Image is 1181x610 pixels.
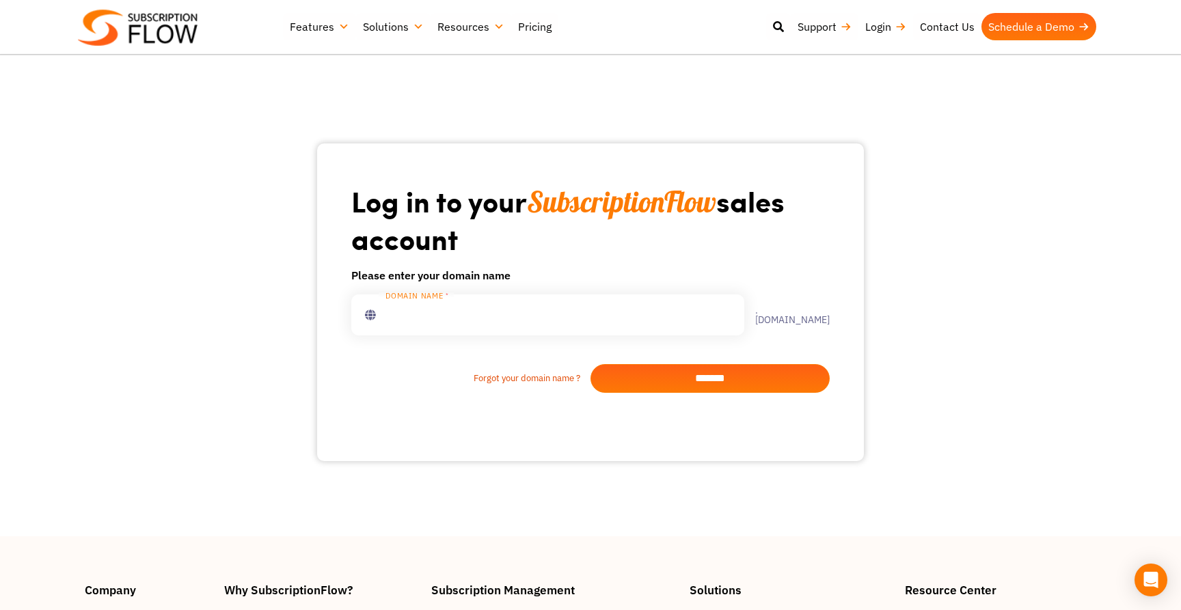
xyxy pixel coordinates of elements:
h1: Log in to your sales account [351,183,830,256]
a: Login [858,13,913,40]
a: Forgot your domain name ? [351,372,590,385]
img: Subscriptionflow [78,10,198,46]
a: Features [283,13,356,40]
a: Contact Us [913,13,981,40]
a: Support [791,13,858,40]
a: Pricing [511,13,558,40]
a: Schedule a Demo [981,13,1096,40]
span: SubscriptionFlow [527,184,716,220]
div: Open Intercom Messenger [1135,564,1167,596]
a: Solutions [356,13,431,40]
a: Resources [431,13,511,40]
h4: Company [85,584,211,596]
h4: Why SubscriptionFlow? [224,584,418,596]
h4: Subscription Management [431,584,676,596]
h4: Resource Center [905,584,1096,596]
h6: Please enter your domain name [351,267,830,283]
label: .[DOMAIN_NAME] [744,305,830,324]
h4: Solutions [690,584,891,596]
